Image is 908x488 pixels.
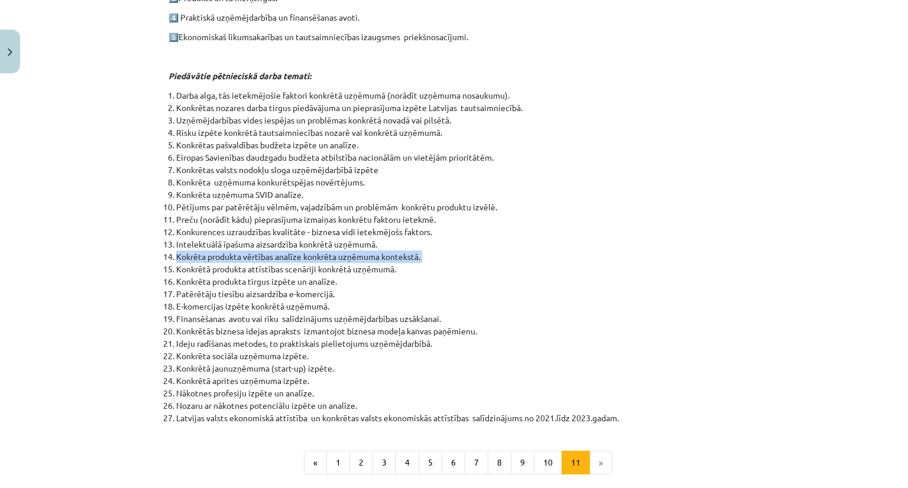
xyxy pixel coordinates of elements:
[168,31,740,43] p: 5️⃣ Ekonomiskaš likumsakarības un tautsaimniecības izaugsmes priekšnosacījumi.
[176,300,740,313] li: E-komercijas izpēte konkrētā uzņēmumā.
[176,313,740,325] li: Finansēšanas avotu vai rīku salīdzinājums uzņēmējdarbības uzsākšanai.
[168,451,740,474] nav: Page navigation example
[176,188,740,201] li: Konkrēta uzņēmuma SVID analīze.
[168,11,740,24] p: 4️⃣ Praktiskā uzņēmējdarbība un finansēšanas avoti.
[176,288,740,300] li: Patērētāju tiesību aizsardzība e-komercijā.
[176,89,740,102] li: Darba alga, tās ietekmējošie faktori konkrētā uzņēmumā (norādīt uzņēmuma nosaukumu).
[176,399,740,412] li: Nozaru ar nākotnes potenciālu izpēte un analīze.
[176,102,740,114] li: Konkrētas nozares darba tirgus piedāvājuma un pieprasījuma izpēte Latvijas tautsaimniecībā.
[8,48,12,56] img: icon-close-lesson-0947bae3869378f0d4975bcd49f059093ad1ed9edebbc8119c70593378902aed.svg
[419,451,442,474] button: 5
[511,451,534,474] button: 9
[442,451,465,474] button: 6
[176,114,740,126] li: Uzņēmējdarbības vides iespējas un problēmas konkrētā novadā vai pilsētā.
[176,238,740,250] li: Intelektuālā īpašuma aizsardzība konkrētā uzņēmumā.
[372,451,396,474] button: 3
[176,412,740,424] li: Latvijas valsts ekonomiskā attīstība un konkrētas valsts ekonomiskās attīstības salīdzinājums no ...
[465,451,488,474] button: 7
[326,451,350,474] button: 1
[488,451,511,474] button: 8
[176,226,740,238] li: Konkurences uzraudzības kvalitāte - biznesa vidi ietekmējošs faktors.
[176,126,740,139] li: Risku izpēte konkrētā tautsaimniecības nozarē vai konkrētā uzņēmumā.
[168,70,311,81] i: Piedāvātie pētnieciskā darba temati:
[176,164,740,176] li: Konkrētas valsts nodokļu sloga uzņēmējdarbībā izpēte
[176,325,740,337] li: Konkrētās biznesa idejas apraksts izmantojot biznesa modeļa kanvas paņēmienu.
[176,151,740,164] li: Eiropas Savienības daudzgadu budžeta atbilstība nacionālām un vietējām prioritātēm.
[176,362,740,375] li: Konkrētā jaunuzņēmuma (start-up) izpēte.
[562,451,590,474] button: 11
[176,201,740,213] li: Pētījums par patērētāju vēlmēm, vajadzībām un problēmām konkrētu produktu izvēlē.
[176,250,740,263] li: Kokrēta produkta vērtības analīze konkrēta uzņēmuma kontekstā.
[534,451,562,474] button: 10
[176,139,740,151] li: Konkrētas pašvaldības budžeta izpēte un analīze.
[304,451,327,474] button: «
[176,213,740,226] li: Preču (norādīt kādu) pieprasījuma izmaiņas konkrētu faktoru ietekmē.
[176,263,740,275] li: Konkrētā produkta attīstības scenāriji konkrētā uzņēmumā.
[176,350,740,362] li: Konkrēta sociāla uzņēmuma izpēte.
[176,275,740,288] li: Konkrēta produkta tirgus izpēte un analīze.
[176,337,740,350] li: Ideju radīšanas metodes, to praktiskais pielietojums uzņēmējdarbībā.
[395,451,419,474] button: 4
[349,451,373,474] button: 2
[176,387,740,399] li: Nākotnes profesiju izpēte un analīze.
[176,176,740,188] li: Konkrēta uzņēmuma konkurētspējas novērtējums.
[176,375,740,387] li: Konkrētā aprites uzņēmuma izpēte.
